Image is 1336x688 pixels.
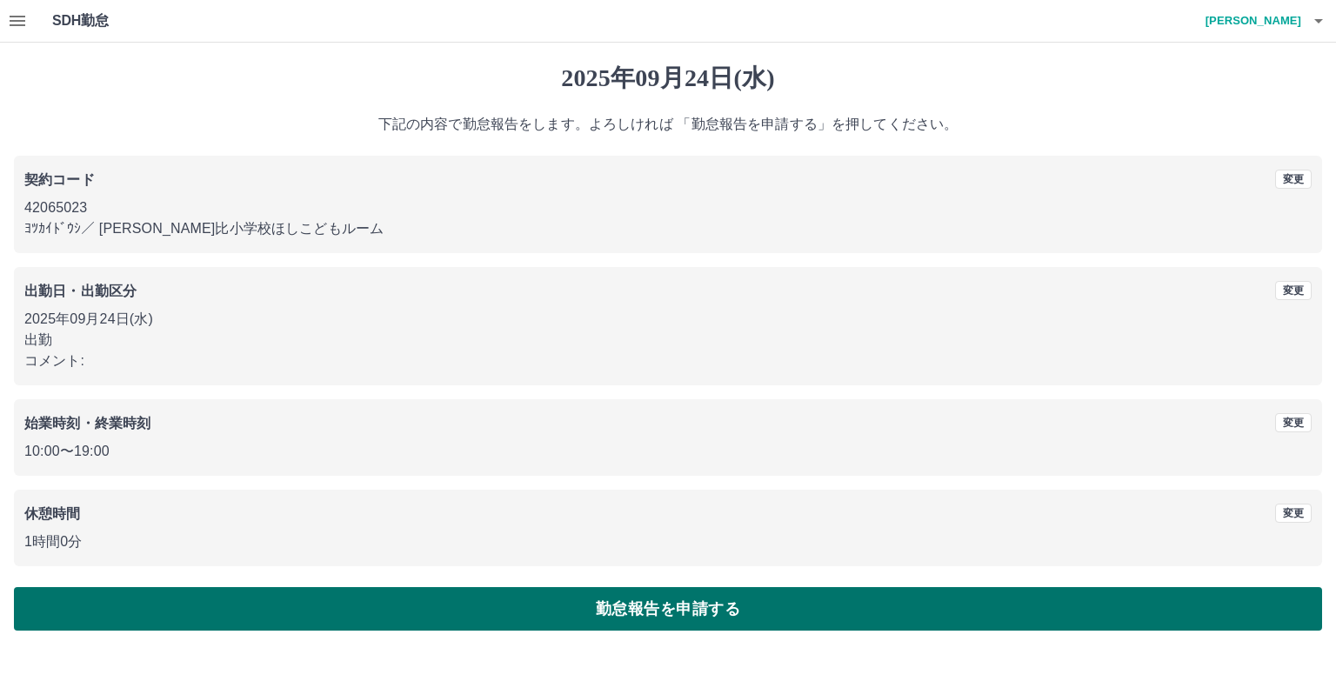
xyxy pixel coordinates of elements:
p: コメント: [24,351,1312,371]
b: 契約コード [24,172,95,187]
p: 10:00 〜 19:00 [24,441,1312,462]
p: 1時間0分 [24,531,1312,552]
h1: 2025年09月24日(水) [14,63,1322,93]
p: 出勤 [24,330,1312,351]
button: 変更 [1275,281,1312,300]
button: 勤怠報告を申請する [14,587,1322,631]
p: 2025年09月24日(水) [24,309,1312,330]
b: 出勤日・出勤区分 [24,284,137,298]
b: 休憩時間 [24,506,81,521]
b: 始業時刻・終業時刻 [24,416,150,431]
button: 変更 [1275,170,1312,189]
p: 下記の内容で勤怠報告をします。よろしければ 「勤怠報告を申請する」を押してください。 [14,114,1322,135]
p: ﾖﾂｶｲﾄﾞｳｼ ／ [PERSON_NAME]比小学校ほしこどもルーム [24,218,1312,239]
p: 42065023 [24,197,1312,218]
button: 変更 [1275,413,1312,432]
button: 変更 [1275,504,1312,523]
